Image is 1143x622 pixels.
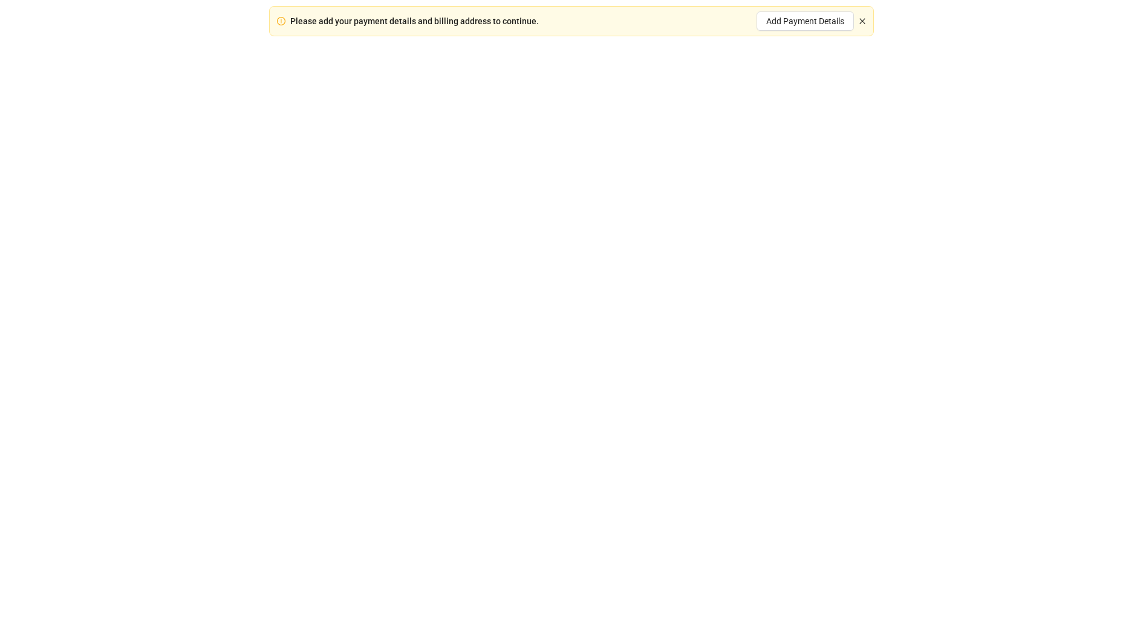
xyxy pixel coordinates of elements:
[277,17,285,25] span: exclamation-circle
[859,18,866,25] button: close
[290,15,539,28] div: Please add your payment details and billing address to continue.
[757,11,854,31] button: Add Payment Details
[766,16,844,26] span: Add Payment Details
